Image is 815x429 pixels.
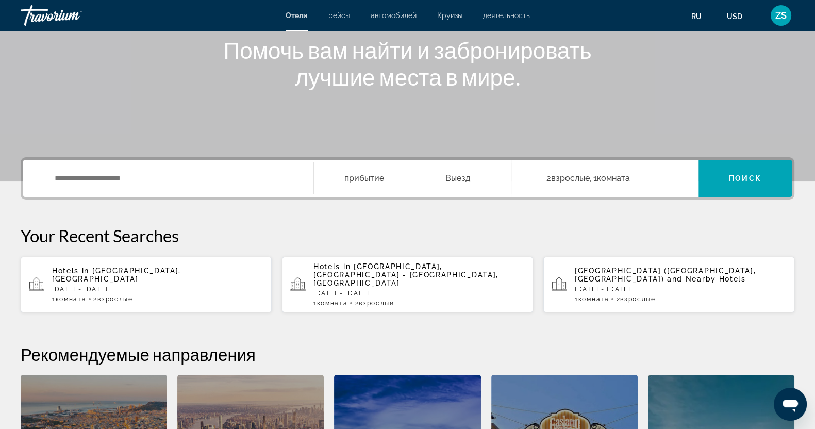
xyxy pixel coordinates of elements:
[483,11,530,20] a: деятельность
[590,171,630,186] span: , 1
[575,286,786,293] p: [DATE] - [DATE]
[543,256,794,313] button: [GEOGRAPHIC_DATA] ([GEOGRAPHIC_DATA], [GEOGRAPHIC_DATA]) and Nearby Hotels[DATE] - [DATE]1Комната...
[97,295,132,303] span: Взрослые
[328,11,350,20] a: рейсы
[729,174,761,183] span: Поиск
[575,267,756,283] span: [GEOGRAPHIC_DATA] ([GEOGRAPHIC_DATA], [GEOGRAPHIC_DATA])
[314,160,511,197] button: Check in and out dates
[282,256,533,313] button: Hotels in [GEOGRAPHIC_DATA], [GEOGRAPHIC_DATA] - [GEOGRAPHIC_DATA], [GEOGRAPHIC_DATA][DATE] - [DA...
[56,295,87,303] span: Комната
[21,2,124,29] a: Travorium
[313,290,525,297] p: [DATE] - [DATE]
[551,173,590,183] span: Взрослые
[313,300,347,307] span: 1
[727,9,752,24] button: Change currency
[214,37,601,90] h1: Помочь вам найти и забронировать лучшие места в мире.
[575,295,609,303] span: 1
[21,256,272,313] button: Hotels in [GEOGRAPHIC_DATA], [GEOGRAPHIC_DATA][DATE] - [DATE]1Комната2Взрослые
[775,10,787,21] span: ZS
[546,171,590,186] span: 2
[691,12,702,21] span: ru
[21,225,794,246] p: Your Recent Searches
[511,160,698,197] button: Travelers: 2 adults, 0 children
[359,300,394,307] span: Взрослые
[52,267,181,283] span: [GEOGRAPHIC_DATA], [GEOGRAPHIC_DATA]
[313,262,351,271] span: Hotels in
[371,11,417,20] a: автомобилей
[691,9,711,24] button: Change language
[437,11,462,20] a: Круизы
[727,12,742,21] span: USD
[667,275,746,283] span: and Nearby Hotels
[52,267,89,275] span: Hotels in
[317,300,348,307] span: Комната
[578,295,609,303] span: Комната
[52,286,263,293] p: [DATE] - [DATE]
[768,5,794,26] button: User Menu
[286,11,308,20] a: Отели
[774,388,807,421] iframe: Кнопка запуска окна обмена сообщениями
[620,295,655,303] span: Взрослые
[355,300,394,307] span: 2
[597,173,630,183] span: Комната
[313,262,498,287] span: [GEOGRAPHIC_DATA], [GEOGRAPHIC_DATA] - [GEOGRAPHIC_DATA], [GEOGRAPHIC_DATA]
[23,160,792,197] div: Search widget
[93,295,132,303] span: 2
[616,295,655,303] span: 2
[21,344,794,365] h2: Рекомендуемые направления
[698,160,792,197] button: Поиск
[52,295,86,303] span: 1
